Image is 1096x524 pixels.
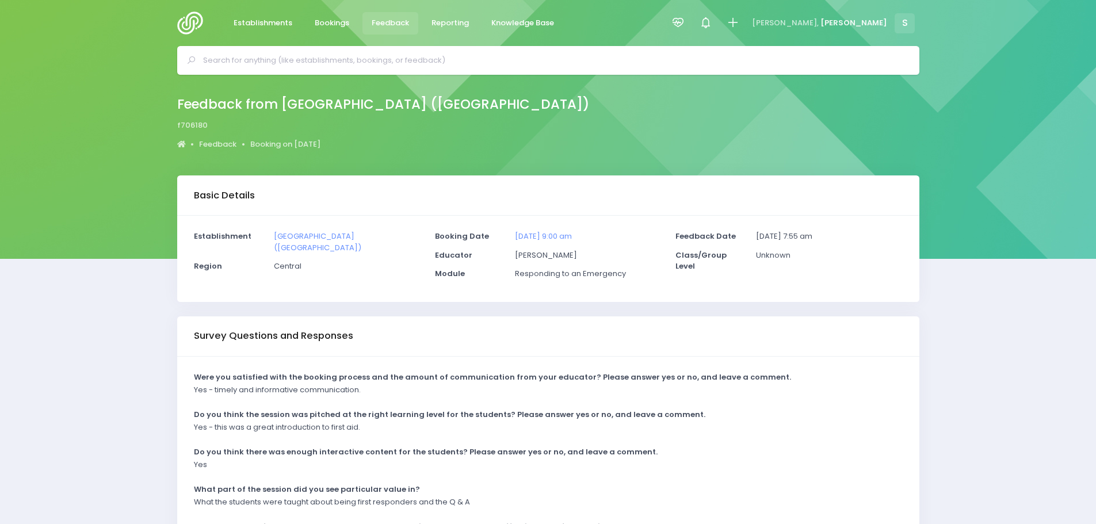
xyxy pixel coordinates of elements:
strong: What part of the session did you see particular value in? [194,484,420,495]
span: Establishments [234,17,292,29]
p: Yes [194,459,207,471]
p: [DATE] 7:55 am [756,231,902,242]
img: Logo [177,12,210,35]
strong: Establishment [194,231,251,242]
a: Knowledge Base [482,12,564,35]
h3: Survey Questions and Responses [194,330,353,342]
span: [PERSON_NAME] [820,17,887,29]
h2: Feedback from [GEOGRAPHIC_DATA] ([GEOGRAPHIC_DATA]) [177,97,589,112]
a: Booking on [DATE] [250,139,320,150]
span: [PERSON_NAME], [752,17,819,29]
div: Central [267,261,427,280]
span: Knowledge Base [491,17,554,29]
p: Yes - timely and informative communication. [194,384,361,396]
p: Unknown [756,250,902,261]
strong: Feedback Date [675,231,736,242]
strong: Module [435,268,465,279]
h3: Basic Details [194,190,255,201]
span: Reporting [431,17,469,29]
a: Reporting [422,12,479,35]
input: Search for anything (like establishments, bookings, or feedback) [203,52,903,69]
span: Bookings [315,17,349,29]
strong: Region [194,261,222,271]
a: [GEOGRAPHIC_DATA] ([GEOGRAPHIC_DATA]) [274,231,361,253]
a: Establishments [224,12,302,35]
p: Yes - this was a great introduction to first aid. [194,422,360,433]
a: Feedback [199,139,236,150]
strong: Do you think the session was pitched at the right learning level for the students? Please answer ... [194,409,705,420]
strong: Booking Date [435,231,489,242]
p: What the students were taught about being first responders and the Q & A [194,496,470,508]
a: Feedback [362,12,419,35]
span: S [895,13,915,33]
strong: Class/Group Level [675,250,727,272]
a: Bookings [305,12,359,35]
strong: Were you satisfied with the booking process and the amount of communication from your educator? P... [194,372,791,383]
p: [PERSON_NAME] [515,250,661,261]
span: Feedback [372,17,409,29]
p: Responding to an Emergency [515,268,661,280]
strong: Do you think there was enough interactive content for the students? Please answer yes or no, and ... [194,446,658,457]
span: f706180 [177,120,208,131]
a: [DATE] 9:00 am [515,231,572,242]
strong: Educator [435,250,472,261]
